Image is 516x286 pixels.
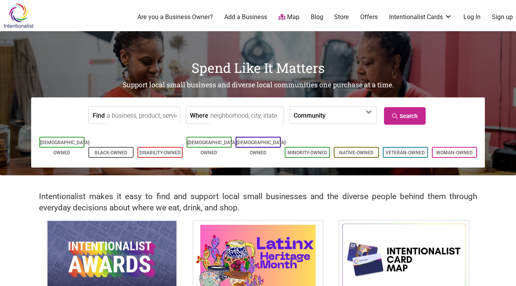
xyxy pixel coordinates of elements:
[311,13,323,21] a: Blog
[339,150,373,155] a: Native-Owned
[93,107,105,124] label: Find
[386,150,425,155] a: Veteran-Owned
[210,107,282,124] input: neighborhood, city, state
[190,107,208,124] label: Where
[287,150,327,155] a: Minority-Owned
[384,107,426,125] a: Search
[389,13,452,21] a: Intentionalist Cards
[224,13,267,21] a: Add a Business
[436,150,473,155] a: Woman-Owned
[334,13,349,21] a: Store
[139,150,181,155] a: Disability-Owned
[463,13,481,21] a: Log In
[40,140,91,155] a: [DEMOGRAPHIC_DATA]-Owned
[187,140,238,155] a: [DEMOGRAPHIC_DATA]-Owned
[492,13,513,21] a: Sign up
[236,140,287,155] a: [DEMOGRAPHIC_DATA]-Owned
[278,13,299,22] a: Map
[137,13,213,21] a: Are you a Business Owner?
[39,191,477,214] h2: Intentionalist makes it easy to find and support local small businesses and the diverse people be...
[95,150,127,155] a: Black-Owned
[294,107,326,124] label: Community
[360,13,378,21] a: Offers
[107,107,178,124] input: a business, product, service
